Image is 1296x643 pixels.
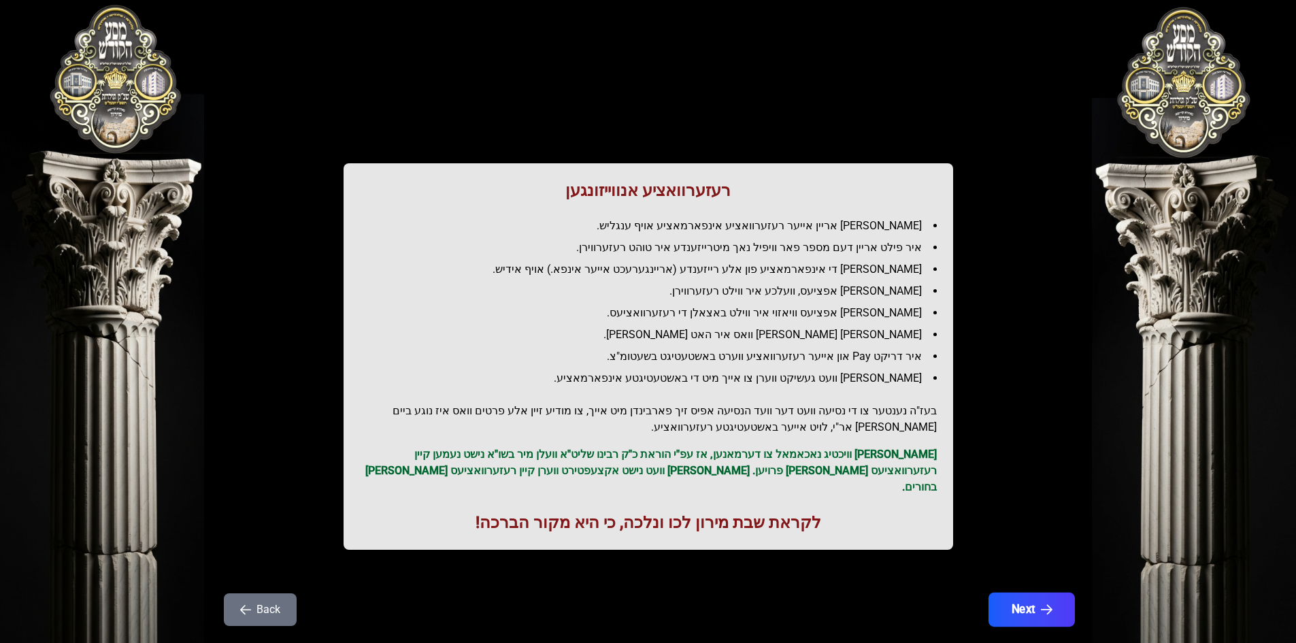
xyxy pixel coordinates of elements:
[371,283,937,299] li: [PERSON_NAME] אפציעס, וועלכע איר ווילט רעזערווירן.
[360,403,937,435] h2: בעז"ה נענטער צו די נסיעה וועט דער וועד הנסיעה אפיס זיך פארבינדן מיט אייך, צו מודיע זיין אלע פרטים...
[224,593,297,626] button: Back
[360,512,937,533] h1: לקראת שבת מירון לכו ונלכה, כי היא מקור הברכה!
[371,218,937,234] li: [PERSON_NAME] אריין אייער רעזערוואציע אינפארמאציע אויף ענגליש.
[988,593,1074,627] button: Next
[371,305,937,321] li: [PERSON_NAME] אפציעס וויאזוי איר ווילט באצאלן די רעזערוואציעס.
[371,261,937,278] li: [PERSON_NAME] די אינפארמאציע פון אלע רייזענדע (אריינגערעכט אייער אינפא.) אויף אידיש.
[371,327,937,343] li: [PERSON_NAME] [PERSON_NAME] וואס איר האט [PERSON_NAME].
[360,180,937,201] h1: רעזערוואציע אנווייזונגען
[371,370,937,386] li: [PERSON_NAME] וועט געשיקט ווערן צו אייך מיט די באשטעטיגטע אינפארמאציע.
[371,348,937,365] li: איר דריקט Pay און אייער רעזערוואציע ווערט באשטעטיגט בשעטומ"צ.
[371,240,937,256] li: איר פילט אריין דעם מספר פאר וויפיל נאך מיטרייזענדע איר טוהט רעזערווירן.
[360,446,937,495] p: [PERSON_NAME] וויכטיג נאכאמאל צו דערמאנען, אז עפ"י הוראת כ"ק רבינו שליט"א וועלן מיר בשו"א נישט נע...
